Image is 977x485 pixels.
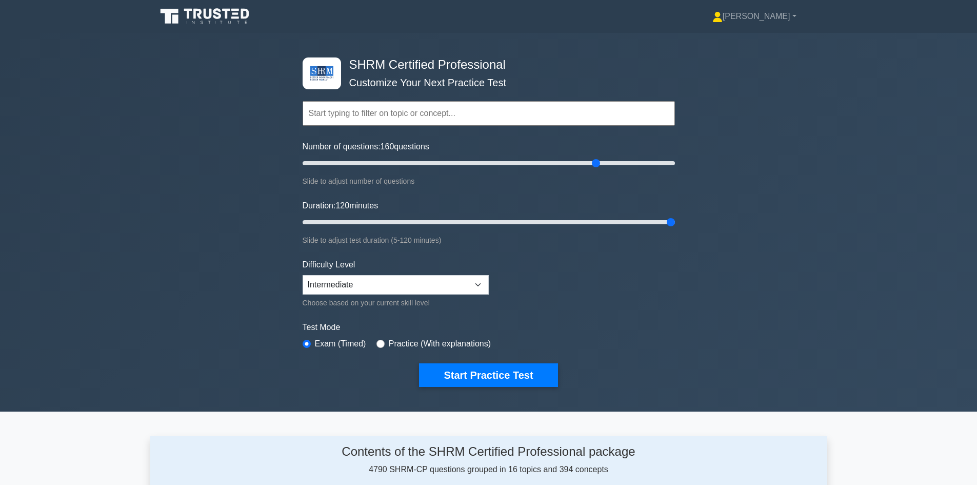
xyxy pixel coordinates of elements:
[303,101,675,126] input: Start typing to filter on topic or concept...
[303,321,675,334] label: Test Mode
[345,57,625,72] h4: SHRM Certified Professional
[303,141,429,153] label: Number of questions: questions
[303,234,675,246] div: Slide to adjust test duration (5-120 minutes)
[247,444,730,476] div: 4790 SHRM-CP questions grouped in 16 topics and 394 concepts
[247,444,730,459] h4: Contents of the SHRM Certified Professional package
[303,175,675,187] div: Slide to adjust number of questions
[419,363,557,387] button: Start Practice Test
[303,259,355,271] label: Difficulty Level
[389,338,491,350] label: Practice (With explanations)
[381,142,394,151] span: 160
[688,6,821,27] a: [PERSON_NAME]
[315,338,366,350] label: Exam (Timed)
[335,201,349,210] span: 120
[303,297,489,309] div: Choose based on your current skill level
[303,200,378,212] label: Duration: minutes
